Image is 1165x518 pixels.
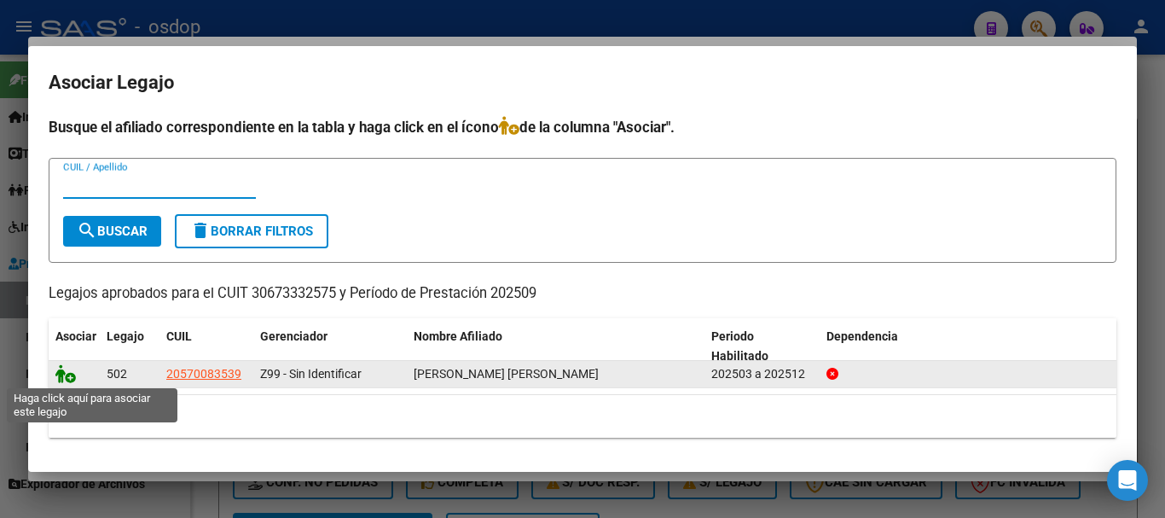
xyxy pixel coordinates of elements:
button: Borrar Filtros [175,214,328,248]
div: Open Intercom Messenger [1107,460,1148,501]
datatable-header-cell: Periodo Habilitado [704,318,820,375]
datatable-header-cell: Gerenciador [253,318,407,375]
datatable-header-cell: Asociar [49,318,100,375]
mat-icon: search [77,220,97,241]
h2: Asociar Legajo [49,67,1116,99]
span: Periodo Habilitado [711,329,768,363]
datatable-header-cell: Dependencia [820,318,1117,375]
span: 20570083539 [166,367,241,381]
span: Buscar [77,224,148,239]
datatable-header-cell: Legajo [100,318,159,375]
span: Dependencia [826,329,898,343]
span: 502 [107,367,127,381]
mat-icon: delete [190,220,211,241]
datatable-header-cell: Nombre Afiliado [407,318,704,375]
div: 202503 a 202512 [711,364,813,384]
span: Legajo [107,329,144,343]
span: Asociar [55,329,96,343]
datatable-header-cell: CUIL [159,318,253,375]
p: Legajos aprobados para el CUIT 30673332575 y Período de Prestación 202509 [49,283,1116,305]
span: ALVAREZ SANCHEZ PAULO BENICIO [414,367,599,381]
span: Gerenciador [260,329,327,343]
span: Borrar Filtros [190,224,313,239]
span: CUIL [166,329,192,343]
span: Nombre Afiliado [414,329,502,343]
span: Z99 - Sin Identificar [260,367,362,381]
h4: Busque el afiliado correspondiente en la tabla y haga click en el ícono de la columna "Asociar". [49,116,1116,138]
button: Buscar [63,216,161,247]
div: 1 registros [49,395,1116,438]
